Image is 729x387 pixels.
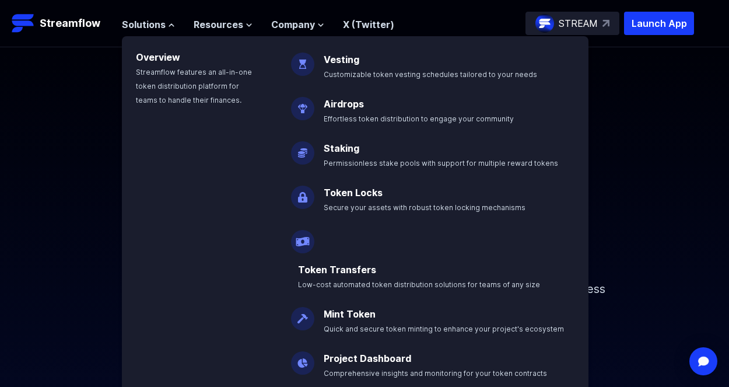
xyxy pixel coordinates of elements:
img: Token Locks [291,176,314,209]
a: Token Locks [324,187,383,198]
a: Streamflow [12,12,110,35]
span: Solutions [122,18,166,32]
button: Solutions [122,18,175,32]
a: Vesting [324,54,359,65]
a: Project Dashboard [324,353,411,364]
span: Resources [194,18,243,32]
span: Company [271,18,315,32]
p: STREAM [559,16,598,30]
a: X (Twitter) [343,19,394,30]
span: Comprehensive insights and monitoring for your token contracts [324,369,547,378]
span: Streamflow features an all-in-one token distribution platform for teams to handle their finances. [136,68,252,104]
span: Effortless token distribution to engage your community [324,114,514,123]
img: Vesting [291,43,314,76]
img: Airdrops [291,88,314,120]
p: Simplify your token distribution with Streamflow's Application and SDK, offering access to custom... [114,262,615,332]
img: Payroll [291,221,314,253]
a: Staking [324,142,359,154]
img: Project Dashboard [291,342,314,375]
a: Overview [136,51,180,63]
span: Customizable token vesting schedules tailored to your needs [324,70,537,79]
a: Token Transfers [298,264,376,276]
a: Airdrops [324,98,364,110]
a: STREAM [525,12,619,35]
span: Secure your assets with robust token locking mechanisms [324,203,525,212]
img: Streamflow Logo [12,12,35,35]
img: Mint Token [291,298,314,330]
h1: Token management infrastructure [102,187,627,262]
div: Open Intercom Messenger [689,347,717,375]
span: Low-cost automated token distribution solutions for teams of any size [298,280,540,289]
span: Quick and secure token minting to enhance your project's ecosystem [324,325,564,333]
img: Staking [291,132,314,165]
button: Resources [194,18,253,32]
p: Streamflow [40,15,100,32]
button: Company [271,18,324,32]
a: Mint Token [324,308,376,320]
span: Permissionless stake pools with support for multiple reward tokens [324,159,558,168]
img: top-right-arrow.svg [602,20,609,27]
img: streamflow-logo-circle.png [535,14,554,33]
button: Launch App [624,12,694,35]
